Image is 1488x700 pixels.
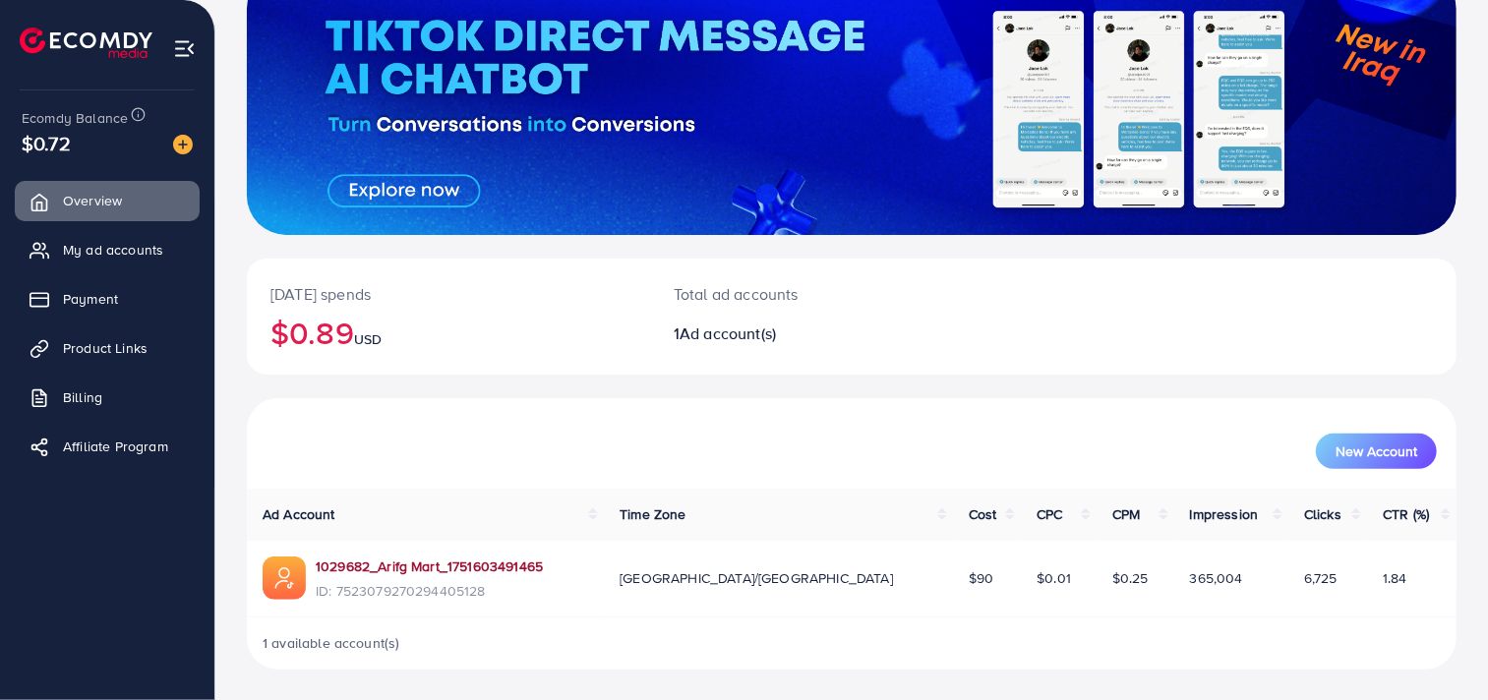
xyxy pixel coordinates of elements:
span: $0.72 [22,129,71,157]
span: $90 [969,568,993,588]
img: image [173,135,193,154]
p: Total ad accounts [674,282,929,306]
span: 6,725 [1304,568,1338,588]
span: Impression [1190,504,1259,524]
button: New Account [1316,434,1437,469]
span: Cost [969,504,997,524]
span: CPM [1112,504,1140,524]
span: CPC [1037,504,1062,524]
span: Payment [63,289,118,309]
a: 1029682_Arifg Mart_1751603491465 [316,556,543,576]
span: 1 available account(s) [263,633,400,653]
a: Billing [15,378,200,417]
span: Time Zone [620,504,685,524]
a: Payment [15,279,200,319]
span: Ecomdy Balance [22,108,128,128]
span: $0.01 [1037,568,1071,588]
span: Product Links [63,338,148,358]
span: New Account [1336,444,1417,458]
img: menu [173,37,196,60]
span: 365,004 [1190,568,1243,588]
span: Billing [63,387,102,407]
span: USD [354,329,382,349]
h2: $0.89 [270,314,626,351]
a: Overview [15,181,200,220]
span: CTR (%) [1383,504,1429,524]
span: Clicks [1304,504,1341,524]
span: Ad account(s) [680,322,776,344]
img: logo [20,28,152,58]
span: [GEOGRAPHIC_DATA]/[GEOGRAPHIC_DATA] [620,568,893,588]
iframe: Chat [1404,612,1473,685]
span: $0.25 [1112,568,1149,588]
span: My ad accounts [63,240,163,260]
img: ic-ads-acc.e4c84228.svg [263,556,306,600]
span: Affiliate Program [63,437,168,456]
a: My ad accounts [15,230,200,269]
span: ID: 7523079270294405128 [316,581,543,601]
h2: 1 [674,324,929,343]
span: Ad Account [263,504,335,524]
span: Overview [63,191,122,210]
a: Product Links [15,328,200,368]
p: [DATE] spends [270,282,626,306]
a: Affiliate Program [15,427,200,466]
span: 1.84 [1383,568,1407,588]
